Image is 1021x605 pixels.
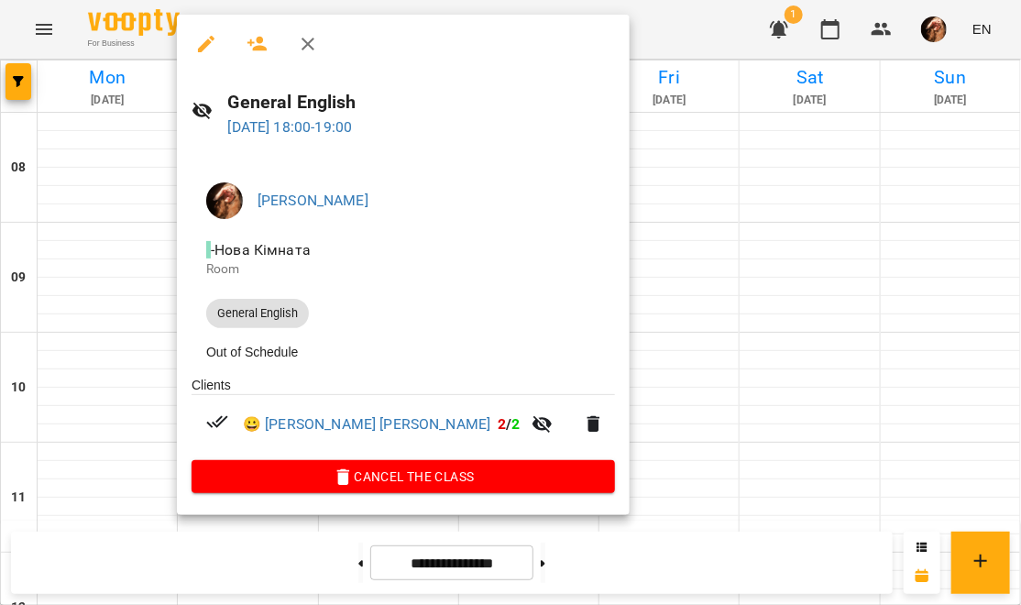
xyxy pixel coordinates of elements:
[228,88,616,116] h6: General English
[243,413,490,435] a: 😀 [PERSON_NAME] [PERSON_NAME]
[206,241,314,258] span: - Нова Кімната
[192,376,615,461] ul: Clients
[206,466,600,488] span: Cancel the class
[206,411,228,433] svg: Paid
[192,335,615,368] li: Out of Schedule
[192,460,615,493] button: Cancel the class
[512,415,521,433] span: 2
[206,305,309,322] span: General English
[228,118,353,136] a: [DATE] 18:00-19:00
[206,260,600,279] p: Room
[498,415,520,433] b: /
[206,182,243,219] img: c8e0f8f11f5ebb5948ff4c20ade7ab01.jpg
[258,192,368,209] a: [PERSON_NAME]
[498,415,506,433] span: 2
